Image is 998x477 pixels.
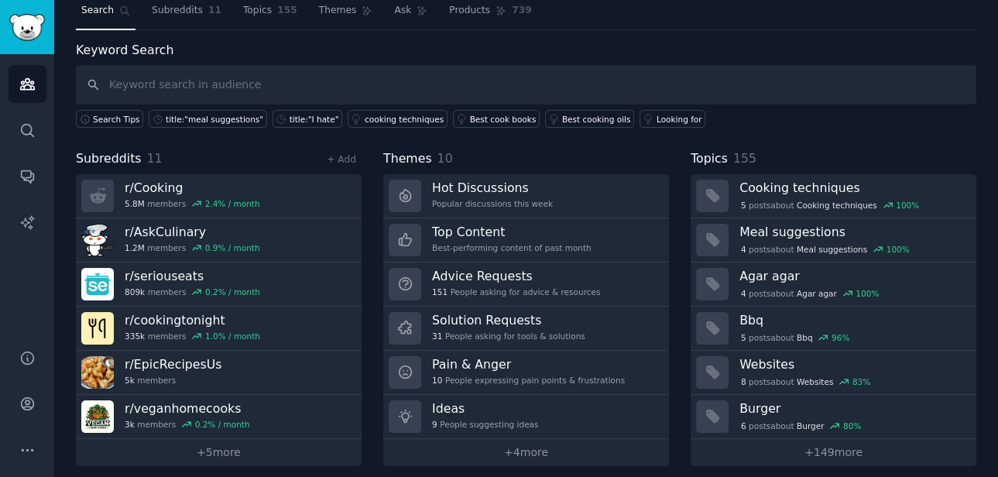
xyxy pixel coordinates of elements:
h3: Top Content [432,224,592,240]
div: 100 % [896,200,919,211]
h3: Bbq [739,312,965,328]
h3: Advice Requests [432,268,600,284]
a: Best cook books [453,110,540,128]
h3: Burger [739,400,965,417]
div: 83 % [852,376,870,387]
div: Best cooking oils [562,114,631,125]
div: People suggesting ideas [432,419,538,430]
span: 335k [125,331,145,341]
img: veganhomecooks [81,400,114,433]
div: post s about [739,419,863,433]
a: Solution Requests31People asking for tools & solutions [383,307,669,351]
h3: Ideas [432,400,538,417]
a: Websites8postsaboutWebsites83% [691,351,976,395]
span: Themes [383,149,432,169]
div: members [125,331,260,341]
div: members [125,419,250,430]
h3: Meal suggestions [739,224,965,240]
img: cookingtonight [81,312,114,345]
a: Looking for [640,110,705,128]
div: 100 % [856,288,879,299]
div: post s about [739,375,872,389]
h3: r/ AskCulinary [125,224,260,240]
div: Best-performing content of past month [432,242,592,253]
span: 5 [741,332,746,343]
span: 6 [741,420,746,431]
span: 3k [125,419,135,430]
a: r/EpicRecipesUs5kmembers [76,351,362,395]
h3: Agar agar [739,268,965,284]
h3: r/ Cooking [125,180,260,196]
span: 10 [437,151,453,166]
h3: r/ veganhomecooks [125,400,250,417]
div: 0.9 % / month [205,242,260,253]
span: Agar agar [797,288,837,299]
div: 100 % [887,244,910,255]
div: members [125,242,260,253]
span: 155 [733,151,756,166]
img: EpicRecipesUs [81,356,114,389]
a: Best cooking oils [545,110,634,128]
span: Bbq [797,332,813,343]
a: Pain & Anger10People expressing pain points & frustrations [383,351,669,395]
span: Burger [797,420,824,431]
span: Topics [243,4,272,18]
span: 31 [432,331,442,341]
span: 155 [277,4,297,18]
h3: r/ cookingtonight [125,312,260,328]
div: 1.0 % / month [205,331,260,341]
div: Popular discussions this week [432,198,553,209]
span: Products [449,4,490,18]
a: r/seriouseats809kmembers0.2% / month [76,263,362,307]
span: Topics [691,149,728,169]
div: title:"meal suggestions" [166,114,263,125]
span: 8 [741,376,746,387]
span: 5 [741,200,746,211]
a: Burger6postsaboutBurger80% [691,395,976,439]
div: post s about [739,331,851,345]
a: r/AskCulinary1.2Mmembers0.9% / month [76,218,362,263]
div: members [125,287,260,297]
span: Websites [797,376,833,387]
span: Subreddits [152,4,203,18]
div: cooking techniques [365,114,444,125]
span: Ask [394,4,411,18]
span: 9 [432,419,437,430]
div: People asking for advice & resources [432,287,600,297]
div: 96 % [832,332,849,343]
div: 80 % [843,420,861,431]
a: Cooking techniques5postsaboutCooking techniques100% [691,174,976,218]
div: 0.2 % / month [195,419,250,430]
span: Search Tips [93,114,140,125]
a: +5more [76,439,362,466]
a: + Add [327,154,356,165]
a: Ideas9People suggesting ideas [383,395,669,439]
h3: Cooking techniques [739,180,965,196]
span: 11 [208,4,221,18]
h3: Solution Requests [432,312,585,328]
div: post s about [739,287,880,300]
a: r/Cooking5.8Mmembers2.4% / month [76,174,362,218]
a: title:"I hate" [273,110,342,128]
span: Meal suggestions [797,244,867,255]
span: Search [81,4,114,18]
h3: r/ EpicRecipesUs [125,356,221,372]
span: 1.2M [125,242,145,253]
input: Keyword search in audience [76,65,976,105]
div: post s about [739,242,911,256]
div: title:"I hate" [290,114,339,125]
span: Subreddits [76,149,142,169]
span: 809k [125,287,145,297]
div: post s about [739,198,921,212]
a: +149more [691,439,976,466]
h3: r/ seriouseats [125,268,260,284]
span: 10 [432,375,442,386]
div: Best cook books [470,114,537,125]
a: Bbq5postsaboutBbq96% [691,307,976,351]
div: Looking for [657,114,702,125]
img: seriouseats [81,268,114,300]
span: Themes [319,4,357,18]
button: Search Tips [76,110,143,128]
label: Keyword Search [76,43,173,57]
img: AskCulinary [81,224,114,256]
